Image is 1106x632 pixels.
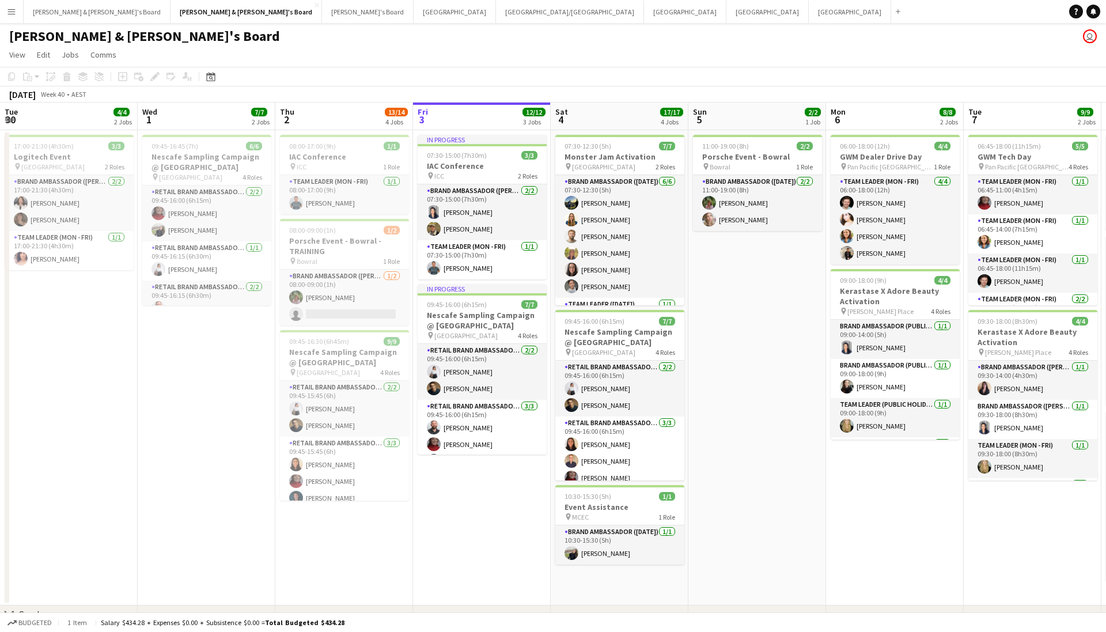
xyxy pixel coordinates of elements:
app-job-card: 17:00-21:30 (4h30m)3/3Logitech Event [GEOGRAPHIC_DATA]2 RolesBrand Ambassador ([PERSON_NAME])2/21... [5,135,134,270]
span: 09:45-16:00 (6h15m) [565,317,624,326]
app-card-role: Brand Ambassador ([PERSON_NAME])1/208:00-09:00 (1h)[PERSON_NAME] [280,270,409,326]
div: In progress [418,135,547,144]
div: 3 Jobs [523,118,545,126]
h3: Kerastase X Adore Beauty Activation [831,286,960,306]
span: 4 Roles [656,348,675,357]
app-card-role: Team Leader (Public Holiday)1/109:00-18:00 (9h)[PERSON_NAME] [831,398,960,437]
span: 5 [691,113,707,126]
span: [GEOGRAPHIC_DATA] [572,162,635,171]
span: 11:00-19:00 (8h) [702,142,749,150]
app-job-card: In progress07:30-15:00 (7h30m)3/3IAC Conference ICC2 RolesBrand Ambassador ([PERSON_NAME])2/207:3... [418,135,547,279]
app-job-card: 09:45-16:00 (6h15m)7/7Nescafe Sampling Campaign @ [GEOGRAPHIC_DATA] [GEOGRAPHIC_DATA]4 RolesRETAI... [555,310,684,480]
button: [PERSON_NAME]'s Board [322,1,414,23]
h1: [PERSON_NAME] & [PERSON_NAME]'s Board [9,28,280,45]
span: [GEOGRAPHIC_DATA] [159,173,222,181]
span: 6/6 [246,142,262,150]
button: [GEOGRAPHIC_DATA] [809,1,891,23]
app-card-role: Brand Ambassador (Public Holiday)1/109:00-18:00 (9h)[PERSON_NAME] [831,359,960,398]
span: ICC [434,172,444,180]
app-card-role: Brand Ambassador ([DATE])2/211:00-19:00 (8h)[PERSON_NAME][PERSON_NAME] [693,175,822,231]
span: Sun [693,107,707,117]
div: 1 Job [805,118,820,126]
span: [GEOGRAPHIC_DATA] [434,331,498,340]
div: AEST [71,90,86,99]
span: 7/7 [659,142,675,150]
div: 2 Jobs [252,118,270,126]
div: Gemba [18,608,47,620]
span: 1 Role [383,162,400,171]
span: Pan Pacific [GEOGRAPHIC_DATA] [985,162,1069,171]
app-card-role: RETAIL Brand Ambassador (Mon - Fri)2/209:45-16:15 (6h30m)[PERSON_NAME] [142,281,271,336]
span: 09:00-18:00 (9h) [840,276,887,285]
span: 1/1 [384,142,400,150]
div: In progress [418,284,547,293]
span: 07:30-15:00 (7h30m) [427,151,487,160]
app-card-role: RETAIL Brand Ambassador (Mon - Fri)2/209:45-16:00 (6h15m)[PERSON_NAME][PERSON_NAME] [142,186,271,241]
app-job-card: 09:45-16:45 (7h)6/6Nescafe Sampling Campaign @ [GEOGRAPHIC_DATA] [GEOGRAPHIC_DATA]4 RolesRETAIL B... [142,135,271,305]
span: 4/4 [934,142,950,150]
span: Mon [831,107,846,117]
div: In progress09:45-16:00 (6h15m)7/7Nescafe Sampling Campaign @ [GEOGRAPHIC_DATA] [GEOGRAPHIC_DATA]4... [418,284,547,455]
h3: Nescafe Sampling Campaign @ [GEOGRAPHIC_DATA] [555,327,684,347]
span: 30 [3,113,18,126]
span: 1 Role [658,513,675,521]
app-card-role: Team Leader ([DATE])1/1 [555,298,684,337]
app-card-role: Team Leader (Mon - Fri)1/107:30-15:00 (7h30m)[PERSON_NAME] [418,240,547,279]
h3: Porsche Event - Bowral - TRAINING [280,236,409,256]
app-job-card: 07:30-12:30 (5h)7/7Monster Jam Activation [GEOGRAPHIC_DATA]2 RolesBrand Ambassador ([DATE])6/607:... [555,135,684,305]
span: 09:45-16:45 (7h) [151,142,198,150]
span: 7/7 [659,317,675,326]
h3: IAC Conference [418,161,547,171]
app-job-card: 11:00-19:00 (8h)2/2Porsche Event - Bowral Bowral1 RoleBrand Ambassador ([DATE])2/211:00-19:00 (8h... [693,135,822,231]
h3: Nescafe Sampling Campaign @ [GEOGRAPHIC_DATA] [418,310,547,331]
span: 3/3 [521,151,537,160]
span: 8/8 [940,108,956,116]
app-job-card: 06:00-18:00 (12h)4/4GWM Dealer Drive Day Pan Pacific [GEOGRAPHIC_DATA]1 RoleTeam Leader (Mon - Fr... [831,135,960,264]
div: 4 Jobs [661,118,683,126]
span: 07:30-12:30 (5h) [565,142,611,150]
span: 1 Role [796,162,813,171]
app-job-card: 08:00-09:00 (1h)1/2Porsche Event - Bowral - TRAINING Bowral1 RoleBrand Ambassador ([PERSON_NAME])... [280,219,409,326]
span: Sat [555,107,568,117]
span: Week 40 [38,90,67,99]
span: 1/1 [659,492,675,501]
span: 7/7 [251,108,267,116]
span: Thu [280,107,294,117]
span: 4/4 [1072,317,1088,326]
span: 2/2 [805,108,821,116]
div: 2 Jobs [940,118,958,126]
span: Bowral [297,257,317,266]
h3: Nescafe Sampling Campaign @ [GEOGRAPHIC_DATA] [142,152,271,172]
app-card-role: Brand Ambassador ([PERSON_NAME])1/1 [968,478,1097,517]
app-card-role: RETAIL Brand Ambassador ([DATE])3/309:45-16:00 (6h15m)[PERSON_NAME][PERSON_NAME][PERSON_NAME] [555,417,684,489]
div: 10:30-15:30 (5h)1/1Event Assistance MCEC1 RoleBrand Ambassador ([DATE])1/110:30-15:30 (5h)[PERSON... [555,485,684,565]
app-card-role: Team Leader (Mon - Fri)1/106:45-11:00 (4h15m)[PERSON_NAME] [968,175,1097,214]
span: 1 item [63,618,91,627]
span: 1 Role [934,162,950,171]
app-card-role: RETAIL Brand Ambassador (Mon - Fri)3/309:45-15:45 (6h)[PERSON_NAME][PERSON_NAME][PERSON_NAME] [280,437,409,509]
a: Comms [86,47,121,62]
h3: Kerastase X Adore Beauty Activation [968,327,1097,347]
app-card-role: RETAIL Brand Ambassador (Mon - Fri)2/209:45-16:00 (6h15m)[PERSON_NAME][PERSON_NAME] [418,344,547,400]
div: Salary $434.28 + Expenses $0.00 + Subsistence $0.00 = [101,618,344,627]
app-job-card: 09:30-18:00 (8h30m)4/4Kerastase X Adore Beauty Activation [PERSON_NAME] Place4 RolesBrand Ambassa... [968,310,1097,480]
span: 4 Roles [1069,162,1088,171]
span: Budgeted [18,619,52,627]
div: 09:45-16:30 (6h45m)9/9Nescafe Sampling Campaign @ [GEOGRAPHIC_DATA] [GEOGRAPHIC_DATA]4 RolesRETAI... [280,330,409,501]
span: 2 Roles [105,162,124,171]
span: Bowral [710,162,730,171]
span: 5/5 [1072,142,1088,150]
span: Pan Pacific [GEOGRAPHIC_DATA] [847,162,934,171]
span: [PERSON_NAME] Place [985,348,1051,357]
span: 4/4 [934,276,950,285]
span: MCEC [572,513,589,521]
span: [GEOGRAPHIC_DATA] [297,368,360,377]
button: Budgeted [6,616,54,629]
app-job-card: 09:00-18:00 (9h)4/4Kerastase X Adore Beauty Activation [PERSON_NAME] Place4 RolesBrand Ambassador... [831,269,960,440]
span: Comms [90,50,116,60]
button: [GEOGRAPHIC_DATA] [414,1,496,23]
